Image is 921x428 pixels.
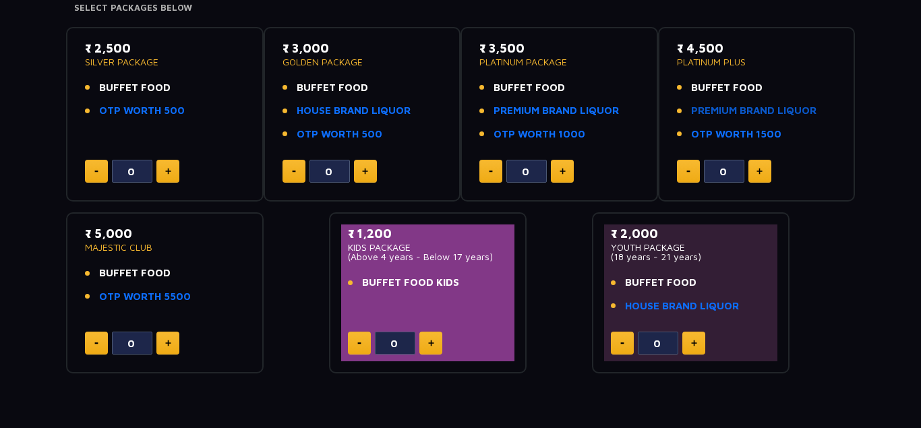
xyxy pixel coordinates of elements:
[494,127,585,142] a: OTP WORTH 1000
[611,252,771,262] p: (18 years - 21 years)
[362,275,459,291] span: BUFFET FOOD KIDS
[691,127,781,142] a: OTP WORTH 1500
[691,340,697,346] img: plus
[99,289,191,305] a: OTP WORTH 5500
[494,103,619,119] a: PREMIUM BRAND LIQUOR
[283,57,442,67] p: GOLDEN PACKAGE
[756,168,763,175] img: plus
[357,342,361,344] img: minus
[292,171,296,173] img: minus
[479,57,639,67] p: PLATINUM PACKAGE
[489,171,493,173] img: minus
[691,80,763,96] span: BUFFET FOOD
[99,266,171,281] span: BUFFET FOOD
[74,3,847,13] h4: Select Packages Below
[348,224,508,243] p: ₹ 1,200
[297,127,382,142] a: OTP WORTH 500
[611,243,771,252] p: YOUTH PACKAGE
[94,342,98,344] img: minus
[99,103,185,119] a: OTP WORTH 500
[560,168,566,175] img: plus
[94,171,98,173] img: minus
[479,39,639,57] p: ₹ 3,500
[165,340,171,346] img: plus
[620,342,624,344] img: minus
[428,340,434,346] img: plus
[494,80,565,96] span: BUFFET FOOD
[85,224,245,243] p: ₹ 5,000
[677,57,837,67] p: PLATINUM PLUS
[85,57,245,67] p: SILVER PACKAGE
[686,171,690,173] img: minus
[611,224,771,243] p: ₹ 2,000
[625,275,696,291] span: BUFFET FOOD
[297,80,368,96] span: BUFFET FOOD
[348,252,508,262] p: (Above 4 years - Below 17 years)
[691,103,816,119] a: PREMIUM BRAND LIQUOR
[348,243,508,252] p: KIDS PACKAGE
[85,243,245,252] p: MAJESTIC CLUB
[362,168,368,175] img: plus
[283,39,442,57] p: ₹ 3,000
[99,80,171,96] span: BUFFET FOOD
[677,39,837,57] p: ₹ 4,500
[85,39,245,57] p: ₹ 2,500
[165,168,171,175] img: plus
[625,299,739,314] a: HOUSE BRAND LIQUOR
[297,103,411,119] a: HOUSE BRAND LIQUOR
